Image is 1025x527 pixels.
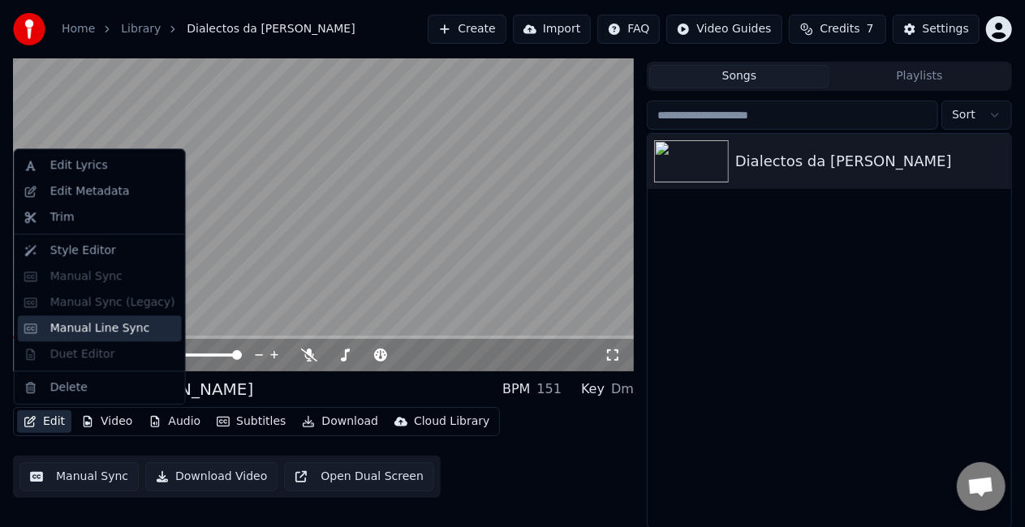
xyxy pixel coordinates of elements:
[893,15,980,44] button: Settings
[513,15,591,44] button: Import
[50,242,116,259] div: Style Editor
[50,157,108,174] div: Edit Lyrics
[295,410,385,433] button: Download
[62,21,95,37] a: Home
[820,21,859,37] span: Credits
[957,462,1006,511] div: Open chat
[789,15,886,44] button: Credits7
[62,21,355,37] nav: breadcrumb
[829,65,1010,88] button: Playlists
[187,21,355,37] span: Dialectos da [PERSON_NAME]
[142,410,207,433] button: Audio
[121,21,161,37] a: Library
[50,183,130,199] div: Edit Metadata
[537,379,562,399] div: 151
[50,209,75,225] div: Trim
[145,462,278,491] button: Download Video
[611,379,634,399] div: Dm
[17,410,71,433] button: Edit
[649,65,829,88] button: Songs
[75,410,139,433] button: Video
[414,413,489,430] div: Cloud Library
[952,107,975,123] span: Sort
[13,13,45,45] img: youka
[210,410,292,433] button: Subtitles
[597,15,660,44] button: FAQ
[666,15,782,44] button: Video Guides
[19,462,139,491] button: Manual Sync
[284,462,434,491] button: Open Dual Screen
[735,150,1005,173] div: Dialectos da [PERSON_NAME]
[867,21,874,37] span: 7
[923,21,969,37] div: Settings
[502,379,530,399] div: BPM
[50,379,88,396] div: Delete
[581,379,605,399] div: Key
[50,320,150,336] div: Manual Line Sync
[428,15,506,44] button: Create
